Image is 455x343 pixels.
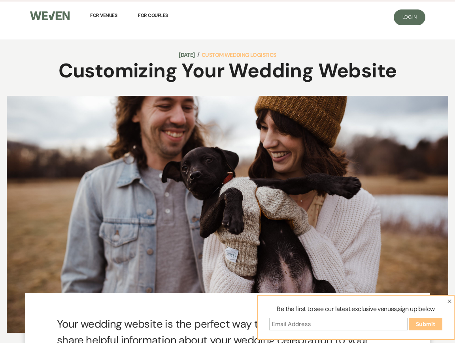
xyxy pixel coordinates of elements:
[394,9,425,25] a: Log In
[30,11,70,21] img: Weven Logo
[197,50,199,59] span: /
[39,60,416,82] h1: Customizing Your Wedding Website
[138,7,168,24] a: For Couples
[262,304,449,318] label: Be the first to see our latest exclusive venues,
[202,50,276,60] a: Custom Wedding Logistics
[269,318,408,330] input: Email Address
[179,50,194,60] time: [DATE]
[90,12,117,19] span: For Venues
[402,14,416,20] span: Log In
[90,7,117,24] a: For Venues
[138,12,168,19] span: For Couples
[409,318,442,330] input: Submit
[398,305,434,313] span: sign up below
